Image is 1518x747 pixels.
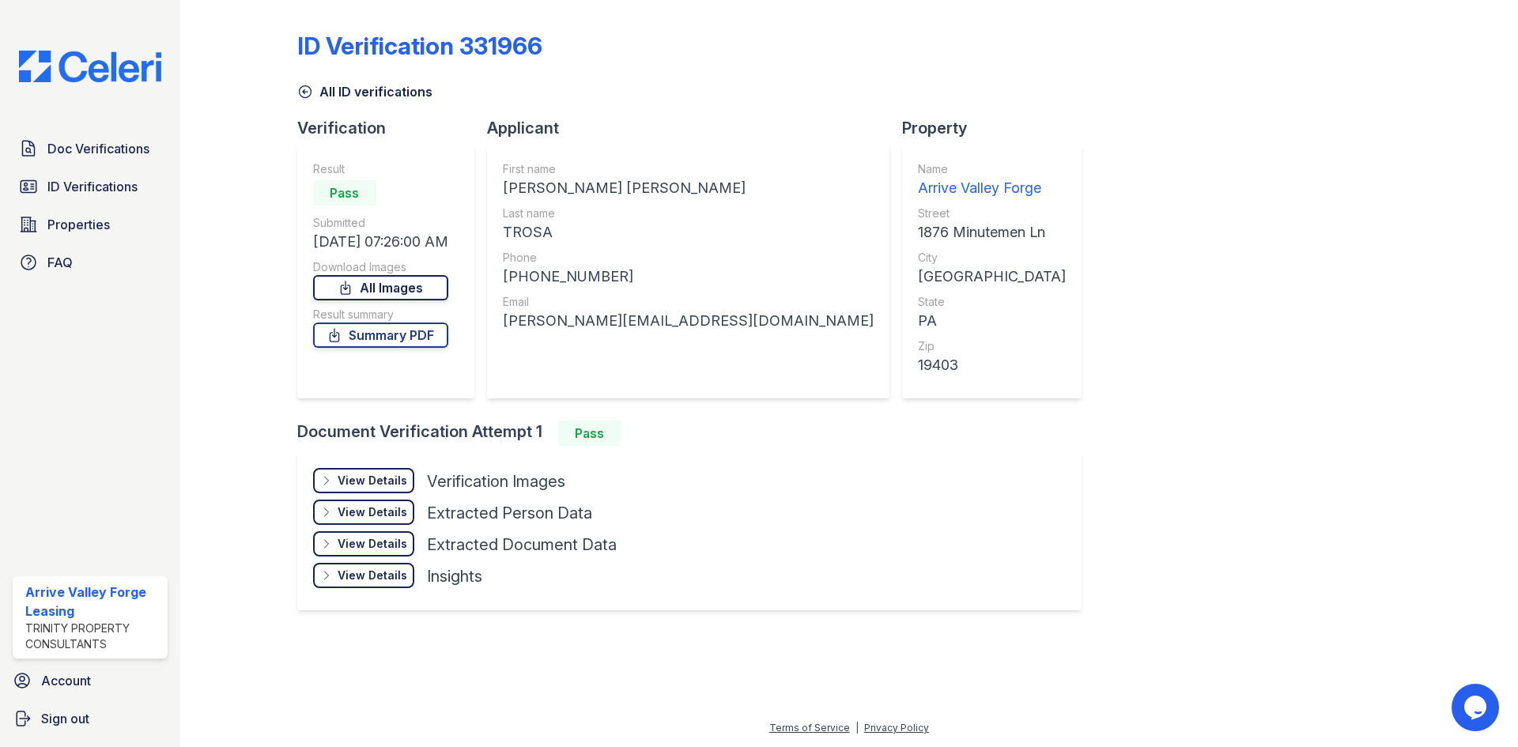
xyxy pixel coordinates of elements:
div: Email [503,294,874,310]
div: PA [918,310,1066,332]
div: 19403 [918,354,1066,376]
a: All ID verifications [297,82,432,101]
div: | [855,722,859,734]
div: Result summary [313,307,448,323]
span: Sign out [41,709,89,728]
div: View Details [338,504,407,520]
div: [PERSON_NAME] [PERSON_NAME] [503,177,874,199]
a: Sign out [6,703,174,734]
div: Property [902,117,1094,139]
a: Doc Verifications [13,133,168,164]
a: Summary PDF [313,323,448,348]
div: State [918,294,1066,310]
a: FAQ [13,247,168,278]
div: ID Verification 331966 [297,32,542,60]
img: CE_Logo_Blue-a8612792a0a2168367f1c8372b55b34899dd931a85d93a1a3d3e32e68fde9ad4.png [6,51,174,82]
a: Account [6,665,174,696]
div: Zip [918,338,1066,354]
a: Properties [13,209,168,240]
div: [DATE] 07:26:00 AM [313,231,448,253]
span: Account [41,671,91,690]
div: Trinity Property Consultants [25,621,161,652]
div: 1876 Minutemen Ln [918,221,1066,243]
span: Properties [47,215,110,234]
div: Verification Images [427,470,565,492]
div: [GEOGRAPHIC_DATA] [918,266,1066,288]
div: [PERSON_NAME][EMAIL_ADDRESS][DOMAIN_NAME] [503,310,874,332]
div: Pass [558,421,621,446]
div: View Details [338,568,407,583]
a: All Images [313,275,448,300]
div: View Details [338,536,407,552]
div: View Details [338,473,407,489]
div: Download Images [313,259,448,275]
div: Applicant [487,117,902,139]
div: Extracted Person Data [427,502,592,524]
div: Arrive Valley Forge [918,177,1066,199]
div: Extracted Document Data [427,534,617,556]
div: Last name [503,206,874,221]
iframe: chat widget [1452,684,1502,731]
div: [PHONE_NUMBER] [503,266,874,288]
div: Verification [297,117,487,139]
div: Phone [503,250,874,266]
a: Name Arrive Valley Forge [918,161,1066,199]
div: Document Verification Attempt 1 [297,421,1094,446]
div: Street [918,206,1066,221]
div: Result [313,161,448,177]
div: Submitted [313,215,448,231]
a: ID Verifications [13,171,168,202]
div: Insights [427,565,482,587]
span: ID Verifications [47,177,138,196]
a: Privacy Policy [864,722,929,734]
div: First name [503,161,874,177]
div: Name [918,161,1066,177]
div: City [918,250,1066,266]
div: TROSA [503,221,874,243]
div: Pass [313,180,376,206]
div: Arrive Valley Forge Leasing [25,583,161,621]
a: Terms of Service [769,722,850,734]
span: Doc Verifications [47,139,149,158]
span: FAQ [47,253,73,272]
